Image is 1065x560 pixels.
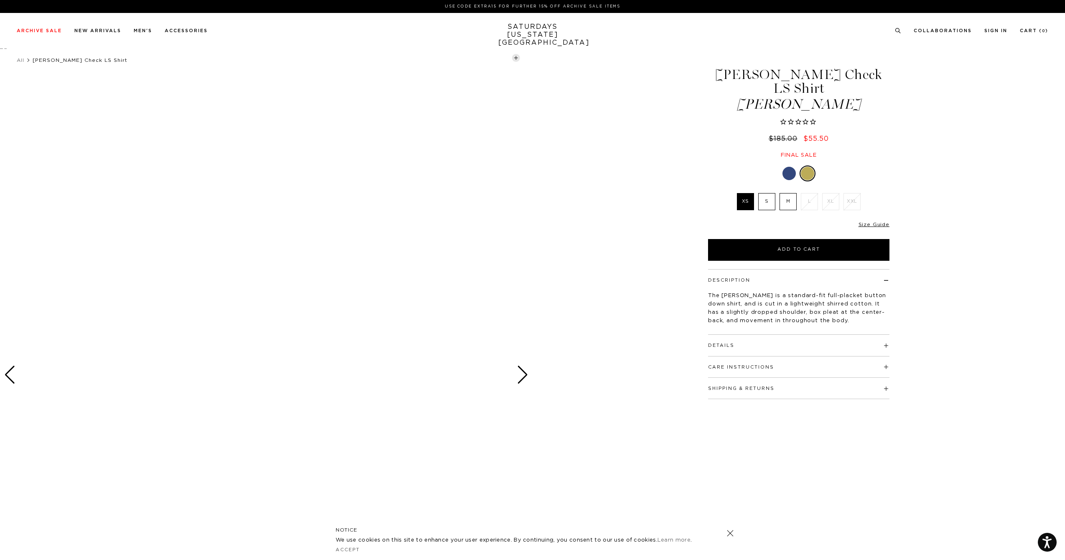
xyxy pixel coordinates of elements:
a: Sign In [984,28,1007,33]
p: The [PERSON_NAME] is a standard-fit full-placket button down shirt, and is cut in a lightweight s... [708,292,889,325]
button: Care Instructions [708,365,774,369]
label: XS [737,193,754,210]
a: Men's [134,28,152,33]
div: Next slide [517,366,528,384]
a: All [17,58,24,63]
h1: [PERSON_NAME] Check LS Shirt [707,68,891,111]
span: Rated 0.0 out of 5 stars 0 reviews [707,118,891,127]
button: Add to Cart [708,239,889,261]
label: S [758,193,775,210]
a: SATURDAYS[US_STATE][GEOGRAPHIC_DATA] [498,23,567,47]
button: Description [708,278,750,283]
span: $55.50 [803,135,829,142]
a: Size Guide [859,222,889,227]
a: Accept [336,547,360,552]
div: Final sale [707,152,891,159]
label: M [780,193,797,210]
h5: NOTICE [336,526,729,534]
a: Learn more [657,537,690,543]
button: Shipping & Returns [708,386,775,391]
span: [PERSON_NAME] Check LS Shirt [33,58,127,63]
a: Collaborations [914,28,972,33]
del: $185.00 [769,135,801,142]
span: [PERSON_NAME] [707,97,891,111]
p: We use cookies on this site to enhance your user experience. By continuing, you consent to our us... [336,536,700,545]
a: Accessories [165,28,208,33]
a: New Arrivals [74,28,121,33]
button: Details [708,343,734,348]
p: Use Code EXTRA15 for Further 15% Off Archive Sale Items [20,3,1045,10]
div: Previous slide [4,366,15,384]
small: 0 [1042,29,1045,33]
a: Cart (0) [1020,28,1048,33]
a: Archive Sale [17,28,62,33]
